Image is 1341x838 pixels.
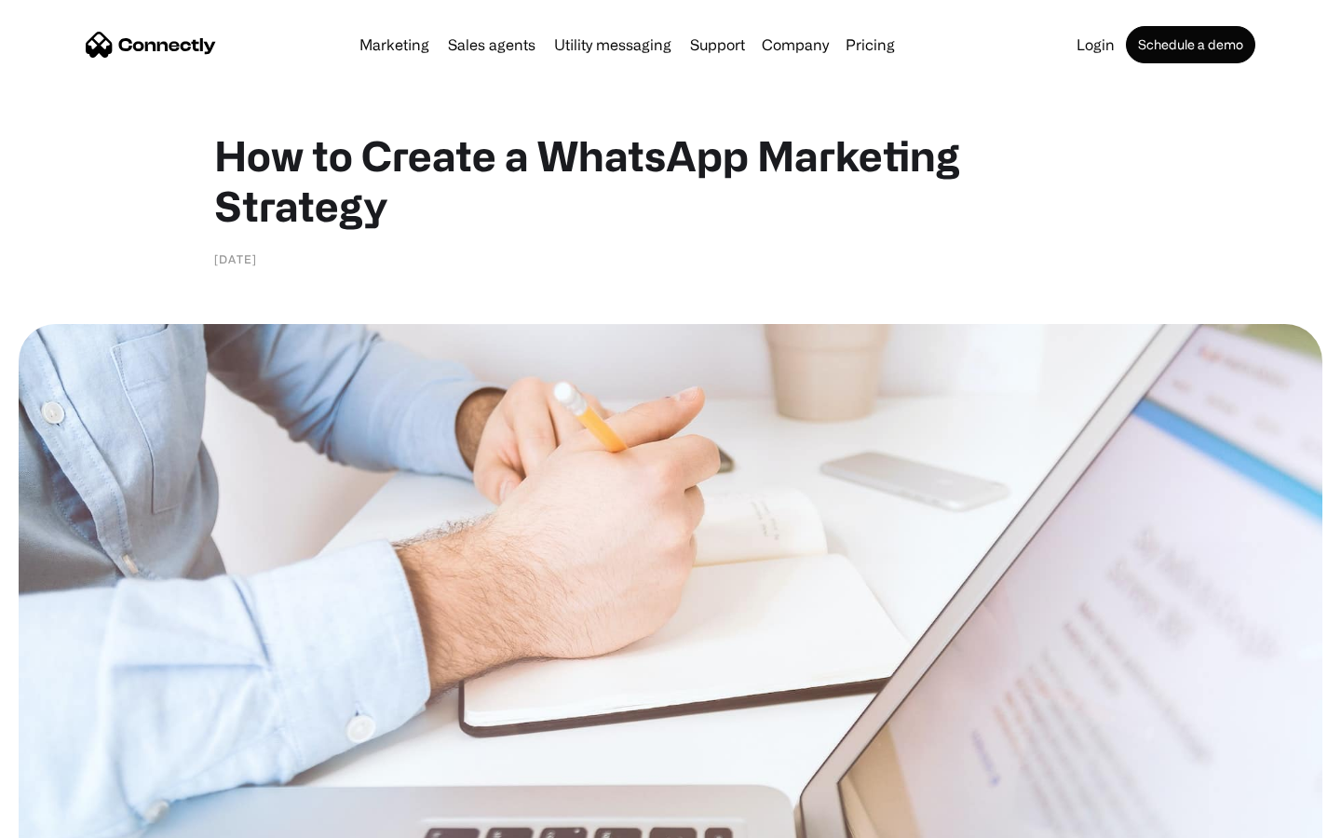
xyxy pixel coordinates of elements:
a: Sales agents [440,37,543,52]
a: Schedule a demo [1126,26,1255,63]
a: Login [1069,37,1122,52]
div: [DATE] [214,250,257,268]
aside: Language selected: English [19,805,112,831]
h1: How to Create a WhatsApp Marketing Strategy [214,130,1127,231]
a: Marketing [352,37,437,52]
a: Utility messaging [547,37,679,52]
div: Company [762,32,829,58]
a: Support [683,37,752,52]
a: Pricing [838,37,902,52]
ul: Language list [37,805,112,831]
